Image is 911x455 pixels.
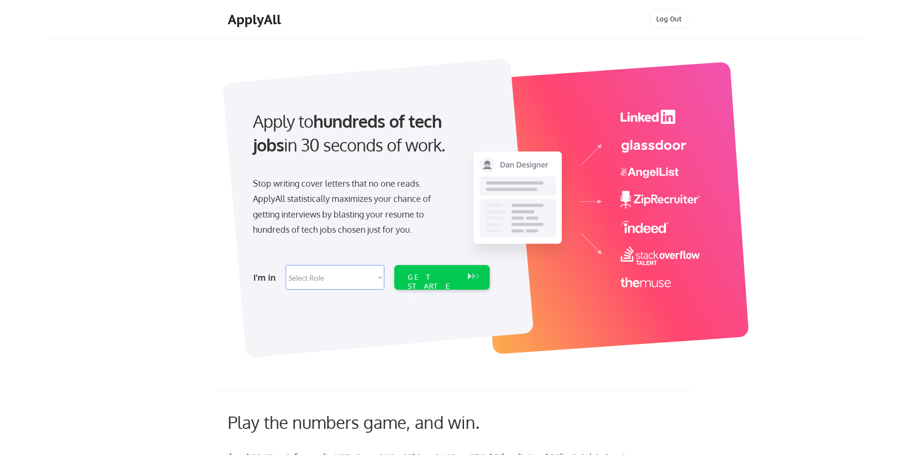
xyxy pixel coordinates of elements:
[228,11,284,28] div: ApplyAll
[253,110,446,155] strong: hundreds of tech jobs
[253,109,486,157] div: Apply to in 30 seconds of work.
[650,9,688,28] button: Log Out
[253,176,448,237] div: Stop writing cover letters that no one reads. ApplyAll statistically maximizes your chance of get...
[408,273,458,300] div: GET STARTED
[253,270,280,285] div: I'm in
[228,412,522,432] div: Play the numbers game, and win.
